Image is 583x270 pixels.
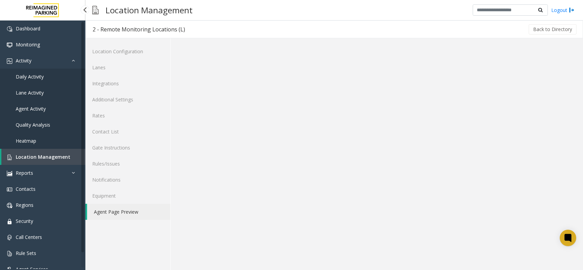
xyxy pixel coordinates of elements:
[551,6,574,14] a: Logout
[85,59,170,75] a: Lanes
[16,218,33,224] span: Security
[16,250,36,256] span: Rule Sets
[16,25,40,32] span: Dashboard
[7,251,12,256] img: 'icon'
[7,187,12,192] img: 'icon'
[7,155,12,160] img: 'icon'
[85,156,170,172] a: Rules/Issues
[529,24,577,34] button: Back to Directory
[16,57,31,64] span: Activity
[102,2,196,18] h3: Location Management
[569,6,574,14] img: logout
[87,204,170,220] a: Agent Page Preview
[16,234,42,240] span: Call Centers
[16,154,70,160] span: Location Management
[16,105,46,112] span: Agent Activity
[85,91,170,108] a: Additional Settings
[85,140,170,156] a: Gate Instructions
[16,202,33,208] span: Regions
[16,89,44,96] span: Lane Activity
[7,203,12,208] img: 'icon'
[85,75,170,91] a: Integrations
[16,73,44,80] span: Daily Activity
[7,58,12,64] img: 'icon'
[16,41,40,48] span: Monitoring
[7,26,12,32] img: 'icon'
[16,138,36,144] span: Heatmap
[85,188,170,204] a: Equipment
[16,122,50,128] span: Quality Analysis
[16,170,33,176] span: Reports
[85,43,170,59] a: Location Configuration
[92,2,99,18] img: pageIcon
[85,124,170,140] a: Contact List
[7,42,12,48] img: 'icon'
[7,171,12,176] img: 'icon'
[16,186,36,192] span: Contacts
[7,219,12,224] img: 'icon'
[85,108,170,124] a: Rates
[85,172,170,188] a: Notifications
[1,149,85,165] a: Location Management
[93,25,185,34] div: 2 - Remote Monitoring Locations (L)
[7,235,12,240] img: 'icon'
